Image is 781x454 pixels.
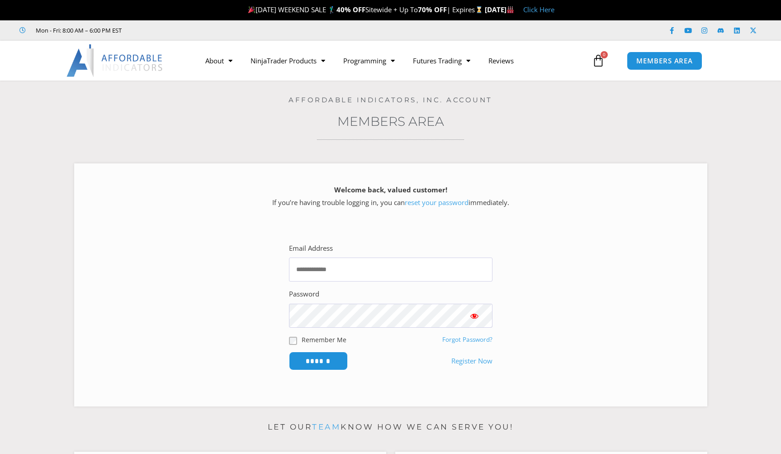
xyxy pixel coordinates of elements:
[196,50,590,71] nav: Menu
[334,185,447,194] strong: Welcome back, valued customer!
[336,5,365,14] strong: 40% OFF
[241,50,334,71] a: NinjaTrader Products
[523,5,554,14] a: Click Here
[636,57,693,64] span: MEMBERS AREA
[404,50,479,71] a: Futures Trading
[334,50,404,71] a: Programming
[134,26,270,35] iframe: Customer reviews powered by Trustpilot
[289,242,333,255] label: Email Address
[246,5,484,14] span: [DATE] WEEKEND SALE 🏌️‍♂️ Sitewide + Up To | Expires
[601,51,608,58] span: 0
[312,422,341,431] a: team
[196,50,241,71] a: About
[456,304,492,328] button: Show password
[627,52,702,70] a: MEMBERS AREA
[248,6,255,13] img: 🎉
[90,184,691,209] p: If you’re having trouble logging in, you can immediately.
[578,48,618,74] a: 0
[289,96,492,104] a: Affordable Indicators, Inc. Account
[337,114,444,129] a: Members Area
[451,355,492,368] a: Register Now
[476,6,483,13] img: ⌛
[479,50,523,71] a: Reviews
[74,420,707,435] p: Let our know how we can serve you!
[289,288,319,301] label: Password
[302,335,346,344] label: Remember Me
[507,6,514,13] img: 🏭
[485,5,514,14] strong: [DATE]
[405,198,469,207] a: reset your password
[418,5,447,14] strong: 70% OFF
[33,25,122,36] span: Mon - Fri: 8:00 AM – 6:00 PM EST
[66,44,164,77] img: LogoAI | Affordable Indicators – NinjaTrader
[442,335,492,344] a: Forgot Password?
